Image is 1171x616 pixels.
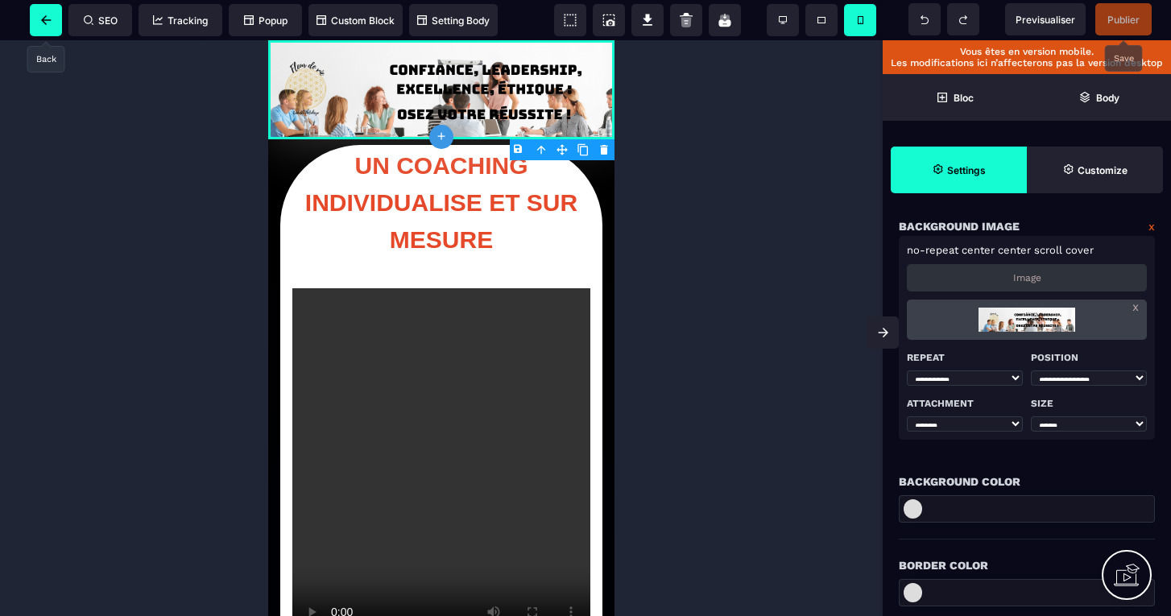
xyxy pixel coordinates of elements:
[1096,92,1119,104] strong: Body
[1034,244,1062,256] span: scroll
[554,4,586,36] span: View components
[1031,394,1147,413] p: Size
[1013,272,1041,283] p: Image
[1078,164,1128,176] strong: Customize
[979,300,1074,340] img: loading
[84,14,118,27] span: SEO
[1005,3,1086,35] span: Preview
[317,14,395,27] span: Custom Block
[899,472,1155,491] div: Background Color
[891,147,1027,193] span: Settings
[1027,74,1171,121] span: Open Layer Manager
[1027,147,1163,193] span: Open Style Manager
[37,112,317,213] b: UN COACHING INDIVIDUALISE ET SUR MESURE
[907,244,958,256] span: no-repeat
[947,164,986,176] strong: Settings
[593,4,625,36] span: Screenshot
[899,217,1020,236] p: Background Image
[883,74,1027,121] span: Open Blocks
[1065,244,1094,256] span: cover
[244,14,288,27] span: Popup
[1031,348,1147,367] p: Position
[891,46,1163,57] p: Vous êtes en version mobile.
[907,394,1023,413] p: Attachment
[417,14,490,27] span: Setting Body
[891,57,1163,68] p: Les modifications ici n’affecterons pas la version desktop
[153,14,208,27] span: Tracking
[899,556,1155,575] div: Border Color
[907,348,1023,367] p: Repeat
[954,92,974,104] strong: Bloc
[1016,14,1075,26] span: Previsualiser
[1107,14,1140,26] span: Publier
[1148,217,1155,236] a: x
[1132,300,1139,314] a: x
[962,244,1031,256] span: center center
